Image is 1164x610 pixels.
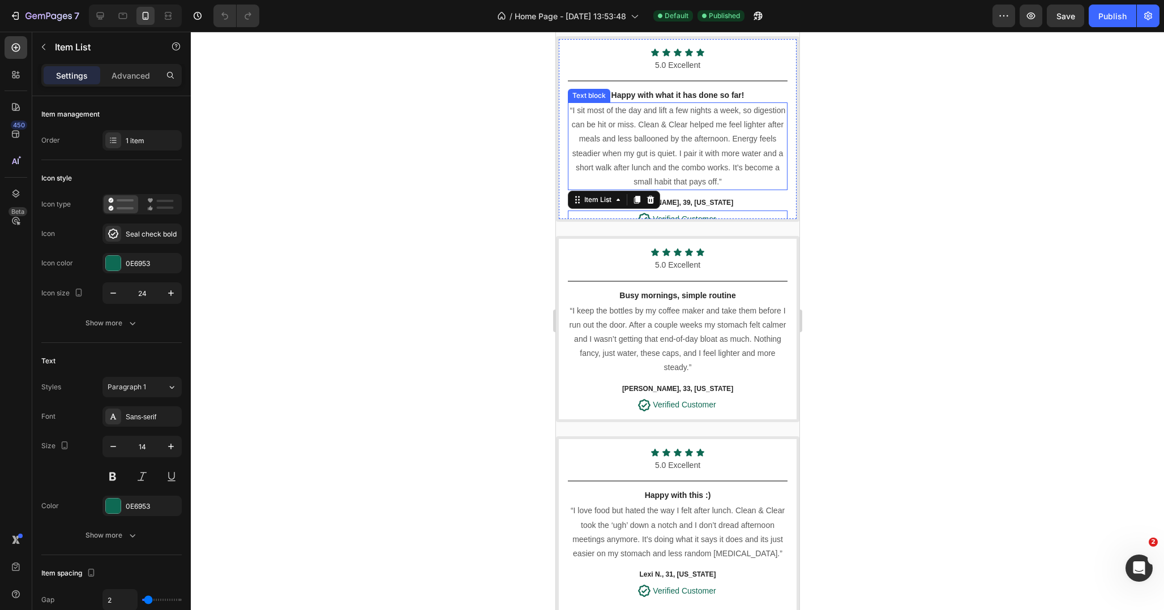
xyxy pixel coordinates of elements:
iframe: Intercom live chat [1126,555,1153,582]
div: Color [41,501,59,511]
div: Item management [41,109,100,119]
span: / [510,10,512,22]
span: Home Page - [DATE] 13:53:48 [515,10,626,22]
div: Icon [41,229,55,239]
div: Item spacing [41,566,98,581]
div: Text [41,356,55,366]
button: Publish [1089,5,1136,27]
p: Settings [56,70,88,81]
span: Default [665,11,688,21]
div: Order [41,135,60,145]
div: Icon color [41,258,73,268]
button: Save [1047,5,1084,27]
div: 450 [11,121,27,130]
div: Show more [85,530,138,541]
span: Save [1056,11,1075,21]
p: 7 [74,9,79,23]
p: Item List [55,40,151,54]
span: 2 [1149,538,1158,547]
div: 0E6953 [126,501,179,512]
div: Seal check bold [126,229,179,239]
iframe: Design area [556,32,799,610]
div: Styles [41,382,61,392]
div: Icon size [41,286,85,301]
div: Sans-serif [126,412,179,422]
button: 7 [5,5,84,27]
button: Show more [41,313,182,333]
button: Show more [41,525,182,545]
div: 1 item [126,136,179,146]
button: Paragraph 1 [102,377,182,397]
div: Size [41,439,71,454]
div: Beta [8,207,27,216]
div: Show more [85,317,138,329]
div: Publish [1098,10,1127,22]
div: Font [41,411,55,422]
div: 0E6953 [126,259,179,269]
p: Advanced [112,70,150,81]
span: Paragraph 1 [108,382,146,392]
div: Gap [41,595,54,605]
input: Auto [103,590,137,610]
div: Icon type [41,199,71,209]
div: Undo/Redo [213,5,259,27]
span: Published [709,11,740,21]
div: Icon style [41,173,72,183]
